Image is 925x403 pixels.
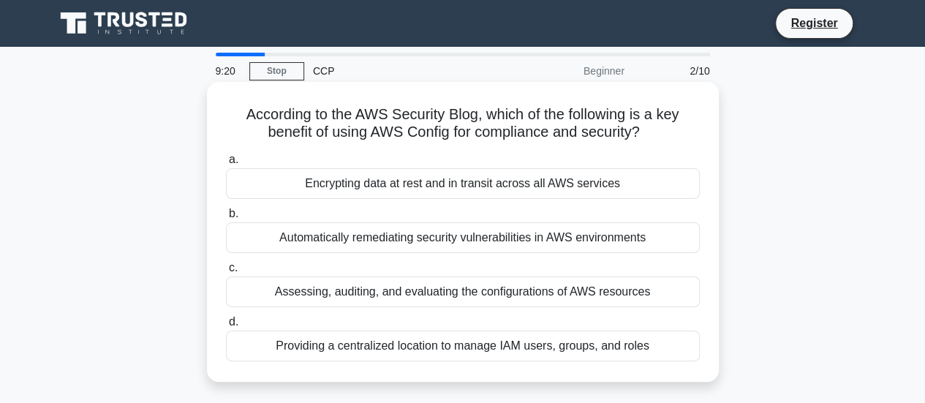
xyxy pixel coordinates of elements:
span: c. [229,261,238,274]
h5: According to the AWS Security Blog, which of the following is a key benefit of using AWS Config f... [224,105,701,142]
div: CCP [304,56,505,86]
div: 9:20 [207,56,249,86]
div: 2/10 [633,56,719,86]
span: b. [229,207,238,219]
div: Beginner [505,56,633,86]
span: d. [229,315,238,328]
div: Encrypting data at rest and in transit across all AWS services [226,168,700,199]
div: Providing a centralized location to manage IAM users, groups, and roles [226,331,700,361]
a: Register [782,14,846,32]
div: Automatically remediating security vulnerabilities in AWS environments [226,222,700,253]
a: Stop [249,62,304,80]
div: Assessing, auditing, and evaluating the configurations of AWS resources [226,276,700,307]
span: a. [229,153,238,165]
